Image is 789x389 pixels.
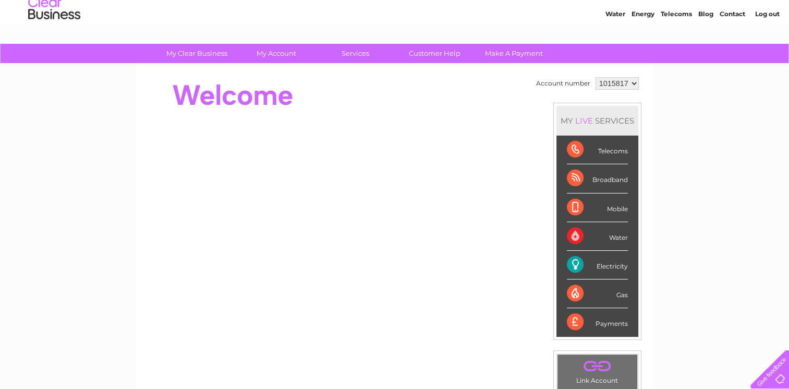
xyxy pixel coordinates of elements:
[533,75,593,92] td: Account number
[755,44,779,52] a: Log out
[556,106,638,136] div: MY SERVICES
[573,116,595,126] div: LIVE
[661,44,692,52] a: Telecoms
[312,44,398,63] a: Services
[567,308,628,336] div: Payments
[592,5,664,18] a: 0333 014 3131
[720,44,745,52] a: Contact
[567,136,628,164] div: Telecoms
[154,44,240,63] a: My Clear Business
[605,44,625,52] a: Water
[149,6,641,51] div: Clear Business is a trading name of Verastar Limited (registered in [GEOGRAPHIC_DATA] No. 3667643...
[567,193,628,222] div: Mobile
[28,27,81,59] img: logo.png
[233,44,319,63] a: My Account
[567,251,628,279] div: Electricity
[567,222,628,251] div: Water
[560,357,635,375] a: .
[632,44,654,52] a: Energy
[471,44,557,63] a: Make A Payment
[567,279,628,308] div: Gas
[698,44,713,52] a: Blog
[392,44,478,63] a: Customer Help
[557,354,638,387] td: Link Account
[567,164,628,193] div: Broadband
